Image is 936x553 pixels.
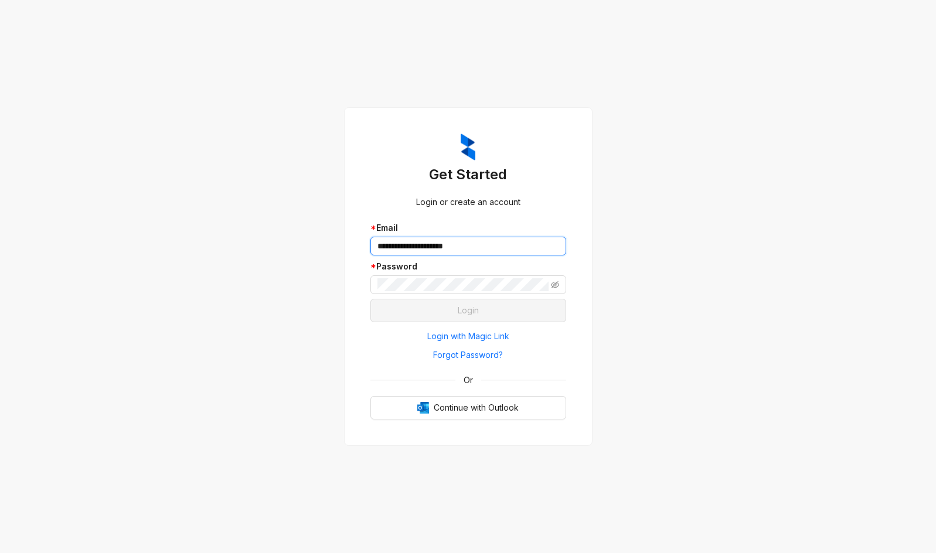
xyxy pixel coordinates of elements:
[433,349,503,361] span: Forgot Password?
[370,346,566,364] button: Forgot Password?
[427,330,509,343] span: Login with Magic Link
[461,134,475,161] img: ZumaIcon
[370,396,566,419] button: OutlookContinue with Outlook
[370,221,566,234] div: Email
[417,402,429,414] img: Outlook
[370,299,566,322] button: Login
[434,401,519,414] span: Continue with Outlook
[370,260,566,273] div: Password
[370,196,566,209] div: Login or create an account
[370,327,566,346] button: Login with Magic Link
[455,374,481,387] span: Or
[551,281,559,289] span: eye-invisible
[370,165,566,184] h3: Get Started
